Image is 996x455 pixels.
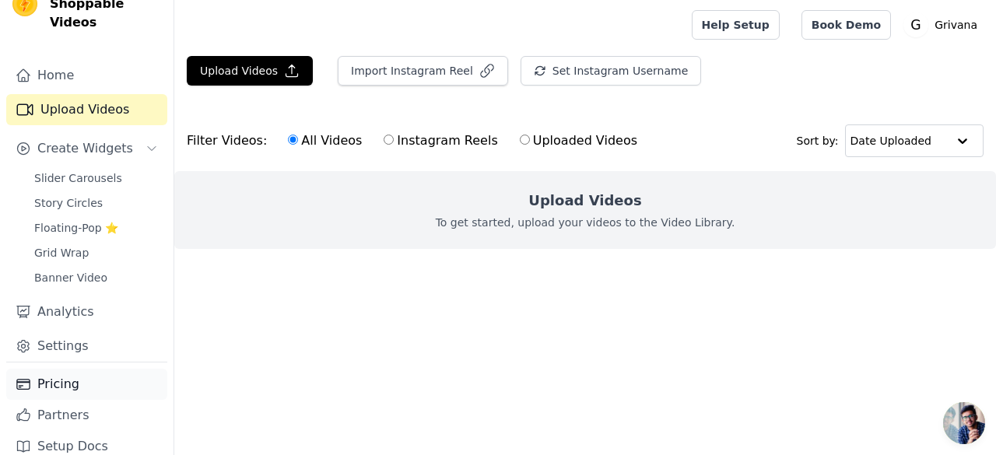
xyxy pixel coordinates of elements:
span: Floating-Pop ⭐ [34,220,118,236]
button: Import Instagram Reel [338,56,508,86]
a: Help Setup [692,10,780,40]
span: Slider Carousels [34,170,122,186]
a: Open chat [943,402,985,444]
a: Pricing [6,369,167,400]
label: Uploaded Videos [519,131,638,151]
a: Slider Carousels [25,167,167,189]
label: All Videos [287,131,363,151]
a: Analytics [6,296,167,327]
a: Settings [6,331,167,362]
input: Uploaded Videos [520,135,530,145]
a: Grid Wrap [25,242,167,264]
a: Book Demo [801,10,891,40]
div: Sort by: [797,124,984,157]
a: Home [6,60,167,91]
span: Grid Wrap [34,245,89,261]
span: Create Widgets [37,139,133,158]
label: Instagram Reels [383,131,498,151]
button: Create Widgets [6,133,167,164]
a: Upload Videos [6,94,167,125]
button: Upload Videos [187,56,313,86]
span: Story Circles [34,195,103,211]
a: Banner Video [25,267,167,289]
a: Story Circles [25,192,167,214]
span: Banner Video [34,270,107,285]
input: All Videos [288,135,298,145]
h2: Upload Videos [528,190,641,212]
a: Floating-Pop ⭐ [25,217,167,239]
div: Filter Videos: [187,123,646,159]
text: G [910,17,921,33]
button: G Grivana [903,11,984,39]
p: To get started, upload your videos to the Video Library. [436,215,735,230]
button: Set Instagram Username [521,56,701,86]
p: Grivana [928,11,984,39]
a: Partners [6,400,167,431]
input: Instagram Reels [384,135,394,145]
